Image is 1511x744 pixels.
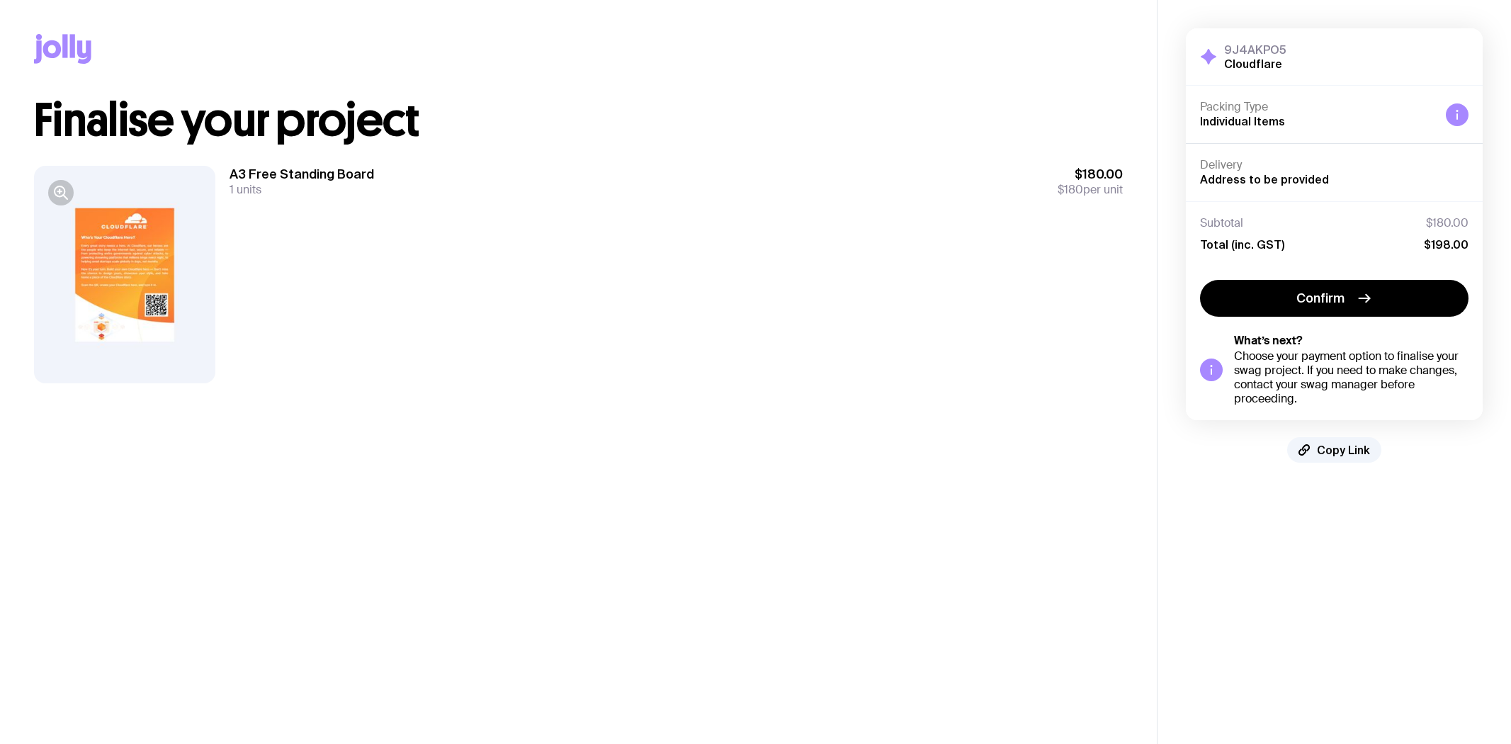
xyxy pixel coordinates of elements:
[1200,237,1284,252] span: Total (inc. GST)
[1058,182,1083,197] span: $180
[1426,216,1468,230] span: $180.00
[1296,290,1345,307] span: Confirm
[1200,158,1468,172] h4: Delivery
[1200,280,1468,317] button: Confirm
[1200,173,1329,186] span: Address to be provided
[1200,115,1285,128] span: Individual Items
[1200,216,1243,230] span: Subtotal
[1234,349,1468,406] div: Choose your payment option to finalise your swag project. If you need to make changes, contact yo...
[230,166,374,183] h3: A3 Free Standing Board
[1224,43,1286,57] h3: 9J4AKPO5
[1224,57,1286,71] h2: Cloudflare
[1317,443,1370,457] span: Copy Link
[230,182,261,197] span: 1 units
[34,98,1123,143] h1: Finalise your project
[1058,166,1123,183] span: $180.00
[1234,334,1468,348] h5: What’s next?
[1058,183,1123,197] span: per unit
[1287,437,1381,463] button: Copy Link
[1424,237,1468,252] span: $198.00
[1200,100,1434,114] h4: Packing Type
